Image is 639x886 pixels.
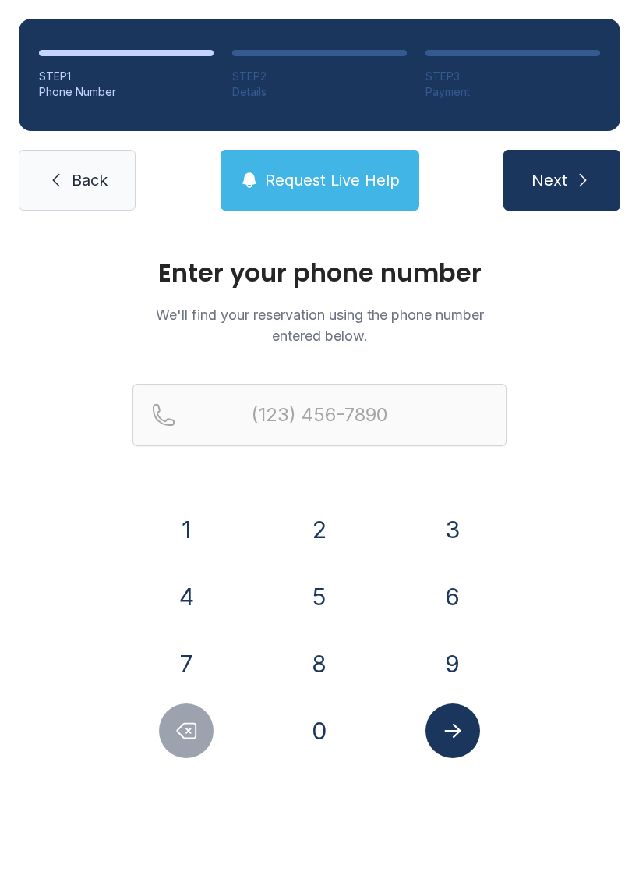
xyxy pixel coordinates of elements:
[292,502,347,557] button: 2
[232,69,407,84] div: STEP 2
[425,636,480,691] button: 9
[292,569,347,624] button: 5
[39,84,214,100] div: Phone Number
[425,69,600,84] div: STEP 3
[232,84,407,100] div: Details
[159,636,214,691] button: 7
[159,502,214,557] button: 1
[132,384,507,446] input: Reservation phone number
[39,69,214,84] div: STEP 1
[132,304,507,346] p: We'll find your reservation using the phone number entered below.
[425,703,480,758] button: Submit lookup form
[531,169,567,191] span: Next
[265,169,400,191] span: Request Live Help
[425,84,600,100] div: Payment
[292,703,347,758] button: 0
[425,569,480,624] button: 6
[132,260,507,285] h1: Enter your phone number
[425,502,480,557] button: 3
[72,169,108,191] span: Back
[292,636,347,691] button: 8
[159,569,214,624] button: 4
[159,703,214,758] button: Delete number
